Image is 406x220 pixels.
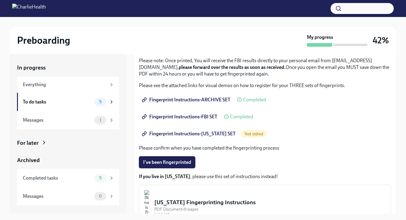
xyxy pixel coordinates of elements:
a: In progress [17,64,119,72]
h2: Preboarding [17,34,70,46]
span: Completed [243,97,266,102]
div: Everything [23,81,106,88]
a: To do tasks5 [17,93,119,111]
span: Fingerprint Instructions-FBI SET [143,114,217,120]
span: Fingerprint Instructions-[US_STATE] SET [143,131,236,137]
p: Please note: Once printed, You will receive the FBI results directly to your personal email from ... [139,57,391,77]
button: I've been fingerprinted [139,156,195,168]
span: 5 [95,176,105,180]
a: Fingerprint Instructions-ARCHIVE SET [139,94,235,106]
div: Messages [23,193,92,200]
div: Completed tasks [23,175,92,181]
span: I've been fingerprinted [143,159,191,165]
span: Completed [230,114,253,119]
strong: please forward over the results as soon as received. [179,64,286,70]
a: Everything [17,76,119,93]
strong: If you live in [US_STATE] [139,174,190,179]
a: Fingerprint Instructions-FBI SET [139,111,222,123]
span: 0 [95,194,105,198]
p: , please use this set of instructions instead! [139,173,391,180]
span: Not visited [241,132,267,136]
img: CharlieHealth [12,4,46,13]
a: Messages1 [17,111,119,129]
div: 1.06 MB [154,212,386,218]
span: 5 [95,100,105,104]
div: Messages [23,117,92,124]
span: 1 [96,118,105,122]
div: For later [17,139,39,147]
p: Please confirm when you have completed the fingerprinting process [139,145,391,151]
a: For later [17,139,119,147]
div: PDF Document • 8 pages [154,206,386,212]
a: Fingerprint Instructions-[US_STATE] SET [139,128,240,140]
div: To do tasks [23,99,92,105]
a: Messages0 [17,187,119,205]
h3: 42% [373,35,389,46]
a: Archived [17,156,119,164]
a: Completed tasks5 [17,169,119,187]
span: Fingerprint Instructions-ARCHIVE SET [143,97,230,103]
strong: My progress [307,34,333,41]
div: [US_STATE] Fingerprinting Instructions [154,198,386,206]
p: Please see the attached links for visual demos on how to register for your THREE sets of fingerpr... [139,82,391,89]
